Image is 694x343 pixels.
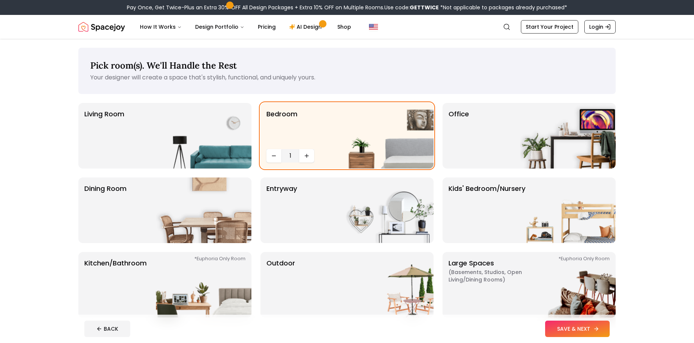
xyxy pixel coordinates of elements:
img: Living Room [156,103,251,169]
button: How It Works [134,19,188,34]
button: SAVE & NEXT [545,321,610,337]
span: Use code: [384,4,439,11]
nav: Global [78,15,616,39]
img: Outdoor [338,252,434,318]
p: Office [448,109,469,163]
a: Spacejoy [78,19,125,34]
p: Large Spaces [448,258,542,312]
span: 1 [284,151,296,160]
button: Design Portfolio [189,19,250,34]
img: Spacejoy Logo [78,19,125,34]
span: Pick room(s). We'll Handle the Rest [90,60,237,71]
p: Dining Room [84,183,126,237]
img: Bedroom [338,103,434,169]
a: Shop [331,19,357,34]
p: Kids' Bedroom/Nursery [448,183,525,237]
p: Bedroom [266,109,297,146]
img: Office [520,103,616,169]
button: Increase quantity [299,149,314,163]
button: Decrease quantity [266,149,281,163]
img: United States [369,22,378,31]
a: AI Design [283,19,330,34]
p: Outdoor [266,258,295,312]
img: entryway [338,177,434,243]
p: Your designer will create a space that's stylish, functional, and uniquely yours. [90,73,604,82]
span: ( Basements, Studios, Open living/dining rooms ) [448,268,542,283]
p: Kitchen/Bathroom [84,258,147,312]
img: Kitchen/Bathroom *Euphoria Only [156,252,251,318]
a: Start Your Project [521,20,578,34]
nav: Main [134,19,357,34]
img: Large Spaces *Euphoria Only [520,252,616,318]
p: entryway [266,183,297,237]
p: Living Room [84,109,124,163]
b: GETTWICE [410,4,439,11]
img: Kids' Bedroom/Nursery [520,177,616,243]
div: Pay Once, Get Twice-Plus an Extra 30% OFF All Design Packages + Extra 10% OFF on Multiple Rooms. [127,4,567,11]
a: Login [584,20,616,34]
button: BACK [84,321,130,337]
a: Pricing [252,19,282,34]
span: *Not applicable to packages already purchased* [439,4,567,11]
img: Dining Room [156,177,251,243]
